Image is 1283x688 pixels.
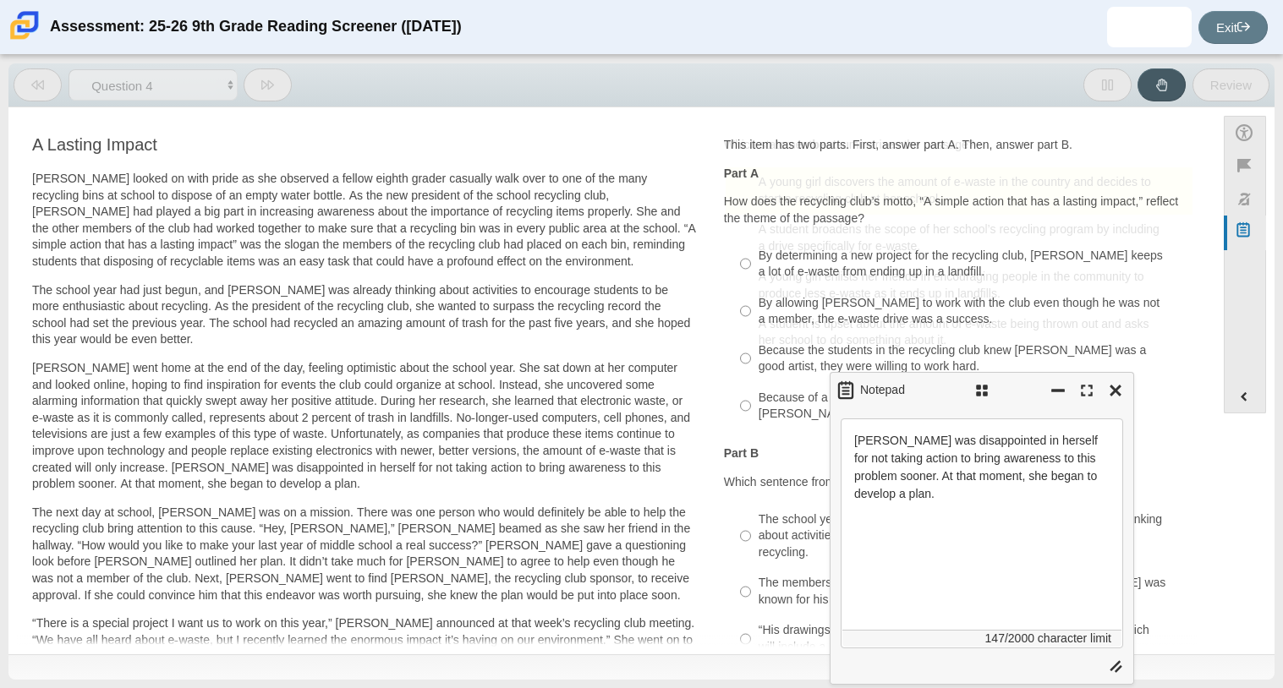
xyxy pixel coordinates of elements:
[724,445,759,461] b: Part B
[759,342,1186,375] div: Because the students in the recycling club knew [PERSON_NAME] was a good artist, they were willin...
[969,378,995,403] button: Move notepad. Select to move notepad
[1046,378,1072,403] button: Collapse
[1225,380,1265,412] button: Expand menu. Displays the button labels.
[1136,14,1163,41] img: taliyah.basey.uh5V0t
[841,418,1123,648] textarea: [PERSON_NAME] was disappointed in herself for not taking action to bring awareness to this proble...
[860,382,905,399] span: Notepad
[1224,116,1266,149] button: Open Accessibility Menu
[724,137,1194,154] p: This item has two parts. First, answer part A. Then, answer part B.
[1103,653,1128,679] button: Resize notepad. Select to resize notepad.
[759,295,1186,328] div: By allowing [PERSON_NAME] to work with the club even though he was not a member, the e-waste driv...
[759,511,1186,561] div: The school year had just begun, and [PERSON_NAME] was already thinking about activities to encour...
[17,116,1207,647] div: Assessment items
[1193,68,1269,101] button: Review
[32,135,696,154] h3: A Lasting Impact
[985,631,1111,646] span: 147/2000 character limit
[7,8,42,43] img: Carmen School of Science & Technology
[1224,216,1266,250] button: Notepad
[759,390,1186,423] div: Because of a small change she suggested for the recycling club, [PERSON_NAME] will be the best pr...
[32,360,696,493] p: [PERSON_NAME] went home at the end of the day, feeling optimistic about the school year. She sat ...
[1138,68,1186,101] button: Raise Your Hand
[50,7,462,47] div: Assessment: 25-26 9th Grade Reading Screener ([DATE])
[724,166,759,181] b: Part A
[1074,378,1099,403] button: Maximize
[32,282,696,348] p: The school year had just begun, and [PERSON_NAME] was already thinking about activities to encour...
[724,194,1194,227] p: How does the recycling club’s motto, “A simple action that has a lasting impact,” reflect the the...
[32,505,696,604] p: The next day at school, [PERSON_NAME] was on a mission. There was one person who would definitely...
[1198,11,1268,44] a: Exit
[759,622,1186,655] div: “His drawings will be featured on flyers and in our school newsletter, which will include a speci...
[1224,183,1266,216] button: Toggle response masking
[32,171,696,270] p: [PERSON_NAME] looked on with pride as she observed a fellow eighth grader casually walk over to o...
[1224,149,1266,182] button: Flag item
[759,248,1186,281] div: By determining a new project for the recycling club, [PERSON_NAME] keeps a lot of e-waste from en...
[759,575,1186,608] div: The members responded to the news positively, since [PERSON_NAME] was known for his artistic abil...
[7,31,42,46] a: Carmen School of Science & Technology
[724,474,1194,491] p: Which sentence from the passage supports the answer in part A?
[1103,378,1128,403] button: Close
